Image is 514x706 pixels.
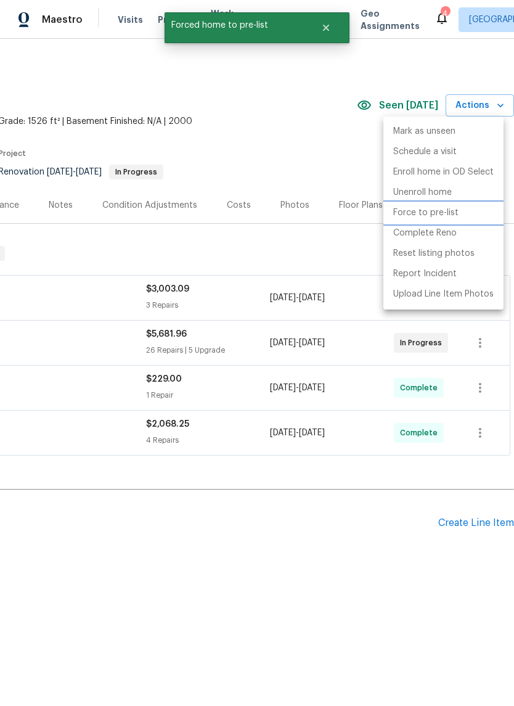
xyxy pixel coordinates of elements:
p: Reset listing photos [393,247,475,260]
p: Mark as unseen [393,125,455,138]
p: Upload Line Item Photos [393,288,494,301]
p: Schedule a visit [393,146,457,158]
p: Enroll home in OD Select [393,166,494,179]
p: Complete Reno [393,227,457,240]
p: Unenroll home [393,186,452,199]
p: Force to pre-list [393,207,459,220]
p: Report Incident [393,268,457,281]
